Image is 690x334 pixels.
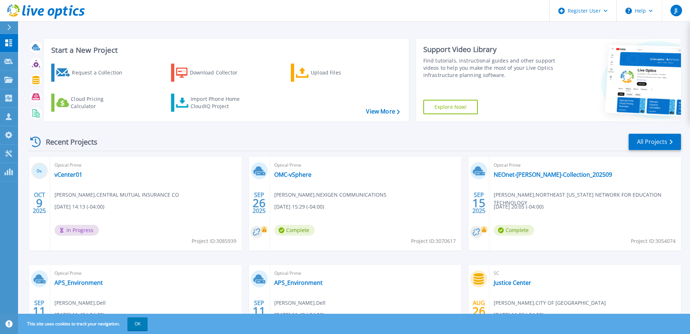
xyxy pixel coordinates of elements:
[54,299,106,307] span: [PERSON_NAME] , Dell
[274,225,315,236] span: Complete
[253,200,266,206] span: 26
[311,65,368,80] div: Upload Files
[494,269,677,277] span: SC
[274,269,457,277] span: Optical Prime
[54,161,237,169] span: Optical Prime
[36,200,43,206] span: 9
[274,279,323,286] a: APS_Environment
[54,269,237,277] span: Optical Prime
[631,237,676,245] span: Project ID: 3054074
[54,311,104,319] span: [DATE] 11:42 (-04:00)
[190,65,248,80] div: Download Collector
[274,191,387,199] span: [PERSON_NAME] , NEXIGEN COMMUNICATIONS
[472,200,485,206] span: 15
[252,298,266,324] div: SEP 2025
[472,298,486,324] div: AUG 2025
[423,57,558,79] div: Find tutorials, instructional guides and other support videos to help you make the most of your L...
[54,203,104,211] span: [DATE] 14:13 (-04:00)
[494,171,612,178] a: NEOnet-[PERSON_NAME]-Collection_202509
[28,133,107,151] div: Recent Projects
[274,161,457,169] span: Optical Prime
[274,203,324,211] span: [DATE] 15:29 (-04:00)
[629,134,681,150] a: All Projects
[494,225,534,236] span: Complete
[54,279,103,286] a: APS_Environment
[191,95,247,110] div: Import Phone Home CloudIQ Project
[494,299,606,307] span: [PERSON_NAME] , CITY OF [GEOGRAPHIC_DATA]
[472,190,486,216] div: SEP 2025
[72,65,130,80] div: Request a Collection
[674,8,677,13] span: JI
[51,94,132,112] a: Cloud Pricing Calculator
[54,225,99,236] span: In Progress
[494,191,681,207] span: [PERSON_NAME] , NORTHEAST [US_STATE] NETWORK FOR EDUCATION TECHNOLOGY
[192,237,236,245] span: Project ID: 3085939
[39,169,42,173] span: %
[411,237,456,245] span: Project ID: 3070617
[423,100,478,114] a: Explore Now!
[366,108,399,115] a: View More
[472,308,485,314] span: 26
[51,64,132,82] a: Request a Collection
[291,64,371,82] a: Upload Files
[253,308,266,314] span: 11
[32,298,46,324] div: SEP 2025
[494,161,677,169] span: Optical Prime
[51,46,399,54] h3: Start a New Project
[252,190,266,216] div: SEP 2025
[171,64,252,82] a: Download Collector
[20,317,148,330] span: This site uses cookies to track your navigation.
[494,311,543,319] span: [DATE] 11:35 (-04:00)
[54,171,82,178] a: vCenter01
[71,95,128,110] div: Cloud Pricing Calculator
[54,191,179,199] span: [PERSON_NAME] , CENTRAL MUTUAL INSURANCE CO
[274,311,324,319] span: [DATE] 11:42 (-04:00)
[274,299,326,307] span: [PERSON_NAME] , Dell
[274,171,311,178] a: OMC-vSphere
[32,190,46,216] div: OCT 2025
[423,45,558,54] div: Support Video Library
[31,167,48,175] h3: 0
[127,317,148,330] button: OK
[494,203,543,211] span: [DATE] 20:05 (-04:00)
[33,308,46,314] span: 11
[494,279,531,286] a: Justice Center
